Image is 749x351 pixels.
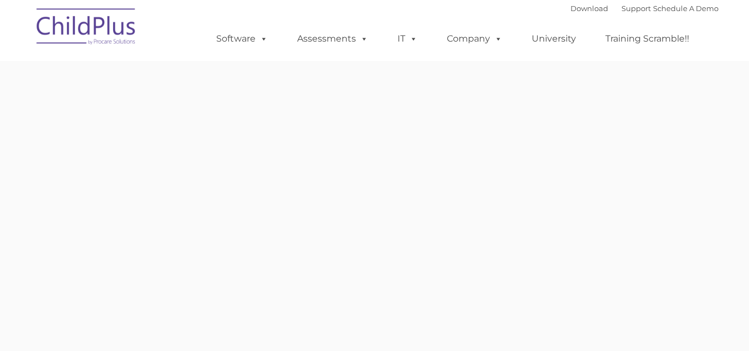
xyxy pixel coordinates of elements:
[205,28,279,50] a: Software
[621,4,651,13] a: Support
[31,1,142,56] img: ChildPlus by Procare Solutions
[570,4,719,13] font: |
[436,28,513,50] a: Company
[386,28,429,50] a: IT
[594,28,700,50] a: Training Scramble!!
[286,28,379,50] a: Assessments
[521,28,587,50] a: University
[653,4,719,13] a: Schedule A Demo
[570,4,608,13] a: Download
